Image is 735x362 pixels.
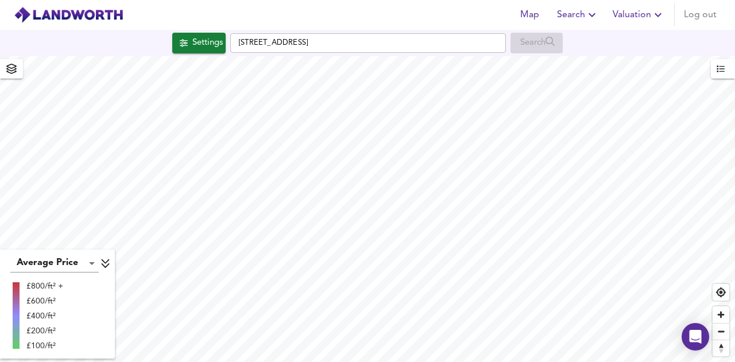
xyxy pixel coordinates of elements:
button: Search [552,3,604,26]
img: logo [14,6,123,24]
span: Search [557,7,599,23]
span: Log out [684,7,717,23]
button: Zoom out [713,323,729,340]
div: £200/ft² [26,325,63,337]
button: Zoom in [713,306,729,323]
div: £400/ft² [26,310,63,322]
button: Valuation [608,3,670,26]
span: Valuation [613,7,665,23]
div: £600/ft² [26,295,63,307]
button: Map [511,3,548,26]
span: Map [516,7,543,23]
div: £800/ft² + [26,281,63,292]
div: Click to configure Search Settings [172,33,226,53]
input: Enter a location... [230,33,506,53]
span: Zoom out [713,324,729,340]
div: £100/ft² [26,340,63,352]
div: Open Intercom Messenger [682,323,709,351]
div: Average Price [10,254,99,273]
div: Settings [192,36,223,50]
span: Reset bearing to north [713,340,729,356]
div: Enable a Source before running a Search [510,33,563,53]
button: Find my location [713,284,729,301]
button: Reset bearing to north [713,340,729,356]
button: Settings [172,33,226,53]
button: Log out [679,3,721,26]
